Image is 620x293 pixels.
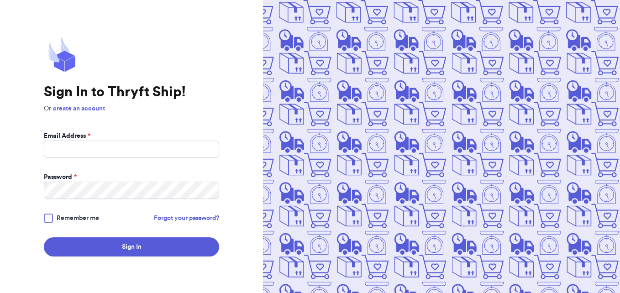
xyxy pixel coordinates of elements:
[44,173,77,182] label: Password
[154,214,219,223] a: Forgot your password?
[57,214,99,223] span: Remember me
[44,131,90,141] label: Email Address
[44,237,219,256] button: Sign In
[53,105,105,112] a: create an account
[44,104,219,113] p: Or
[44,84,219,100] h1: Sign In to Thryft Ship!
